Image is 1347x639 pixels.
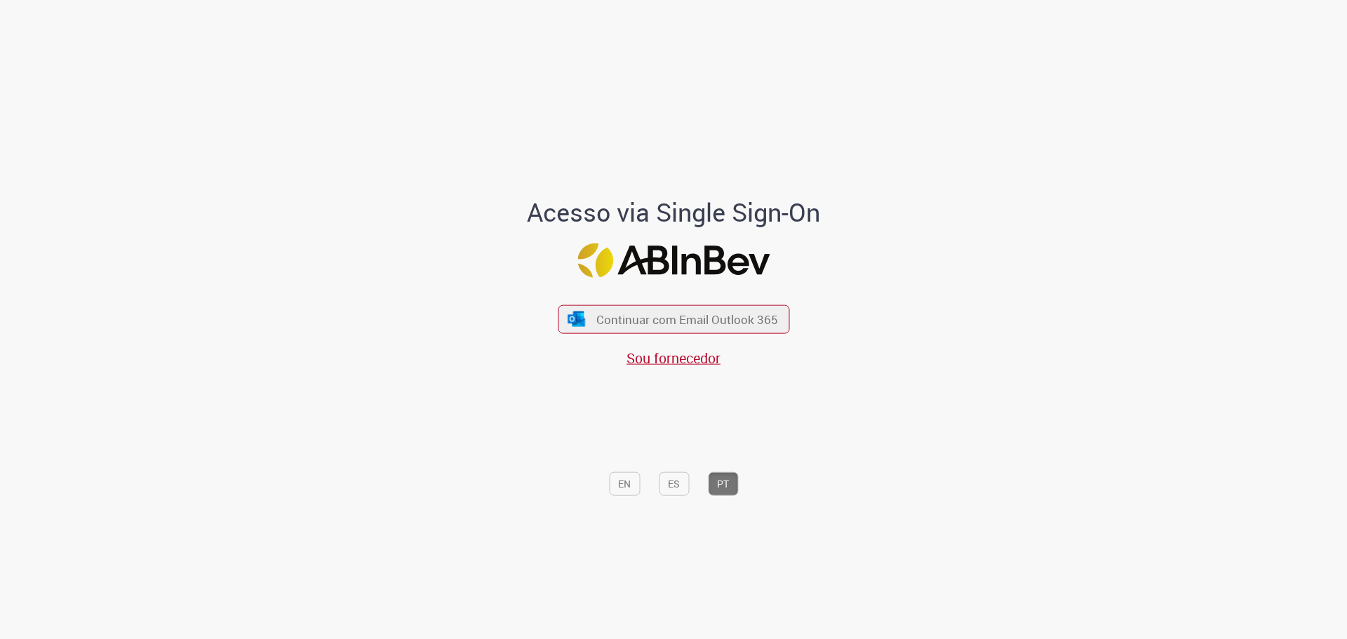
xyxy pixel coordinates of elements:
button: PT [708,471,738,495]
img: Logo ABInBev [577,243,770,277]
a: Sou fornecedor [626,349,721,368]
button: ES [659,471,689,495]
img: ícone Azure/Microsoft 360 [567,311,587,326]
h1: Acesso via Single Sign-On [479,199,869,227]
button: EN [609,471,640,495]
button: ícone Azure/Microsoft 360 Continuar com Email Outlook 365 [558,304,789,333]
span: Continuar com Email Outlook 365 [596,311,778,328]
